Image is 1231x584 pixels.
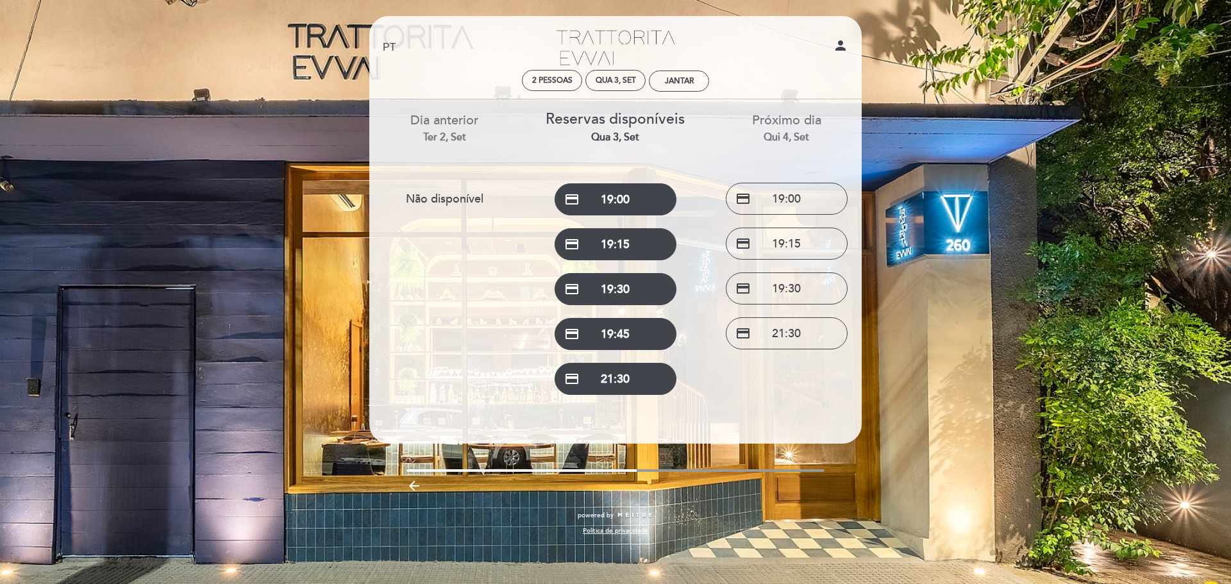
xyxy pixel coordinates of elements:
button: credit_card 21:30 [726,317,848,349]
span: credit_card [564,371,580,387]
span: credit_card [735,326,751,341]
img: MEITRE [617,512,653,519]
button: credit_card 21:30 [555,363,676,395]
div: Qua 3, set [540,130,692,145]
button: person [833,38,848,58]
button: credit_card 19:30 [555,273,676,305]
span: credit_card [564,326,580,342]
span: credit_card [735,236,751,251]
button: credit_card 19:30 [726,272,848,305]
button: credit_card 19:45 [555,318,676,350]
div: Dia anterior [369,112,521,144]
div: Qui 4, set [710,130,862,145]
span: credit_card [564,192,580,207]
button: credit_card 19:00 [726,183,848,215]
a: Política de privacidade [583,526,648,535]
span: powered by [578,511,614,520]
span: credit_card [564,281,580,297]
button: credit_card 19:15 [555,228,676,260]
span: 2 pessoas [532,76,573,85]
div: Próximo dia [710,112,862,144]
div: Qua 3, set [596,76,636,85]
div: Ter 2, set [369,130,521,145]
button: credit_card 19:00 [555,183,676,215]
i: arrow_backward [406,478,422,494]
a: powered by [578,511,653,520]
i: person [833,38,848,53]
button: Não disponível [383,183,505,215]
span: credit_card [735,191,751,206]
button: credit_card 19:15 [726,228,848,260]
span: credit_card [735,281,751,296]
a: Trattorita Evvai [535,30,696,65]
div: Jantar [665,76,694,86]
div: Reservas disponíveis [540,109,692,145]
span: credit_card [564,237,580,252]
